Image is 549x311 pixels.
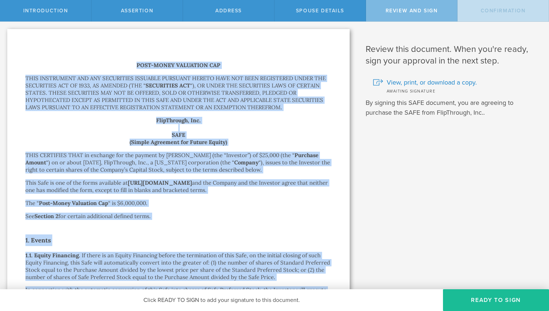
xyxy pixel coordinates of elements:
p: See for certain additional defined terms. [25,213,332,220]
p: THIS INSTRUMENT AND ANY SECURITIES ISSUABLE PURSUANT HERETO HAVE NOT BEEN REGISTERED UNDER THE SE... [25,75,332,111]
strong: [URL][DOMAIN_NAME] [128,179,192,186]
p: The “ “ is $6,000,000. [25,200,332,207]
span: Address [215,8,242,14]
p: By signing this SAFE document, you are agreeing to purchase the SAFE from FlipThrough, Inc.. [366,98,538,118]
span: View, print, or download a copy. [387,78,477,87]
strong: SECURITIES ACT [146,82,190,89]
span: assertion [121,8,153,14]
div: Awaiting signature [373,87,538,94]
strong: Section 2 [34,213,58,220]
span: Review and Sign [386,8,438,14]
p: THIS CERTIFIES THAT in exchange for the payment by [PERSON_NAME] (the “Investor”) of $25,000 (the... [25,152,332,173]
strong: Post-Money Valuation Cap [39,200,108,206]
h3: 1.1. Equity Financing. [25,252,80,259]
strong: (Simple Agreement for Future Equity) [130,139,227,146]
strong: FlipThrough, Inc. [156,117,201,124]
h2: 1. Events [25,234,332,246]
strong: Company [234,159,259,166]
span: Spouse Details [296,8,344,14]
p: This Safe is one of the forms available at and the Company and the Investor agree that neither on... [25,179,332,194]
strong: SAFE [172,131,185,138]
span: Confirmation [481,8,526,14]
span: Introduction [23,8,68,14]
p: If there is an Equity Financing before the termination of this Safe, on the initial closing of su... [25,252,330,281]
h1: Review this document. When you're ready, sign your approval in the next step. [366,44,538,67]
button: Ready to Sign [443,289,549,311]
strong: POST-MONEY VALUATION CAP [137,62,220,69]
strong: Purchase Amount [25,152,318,166]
